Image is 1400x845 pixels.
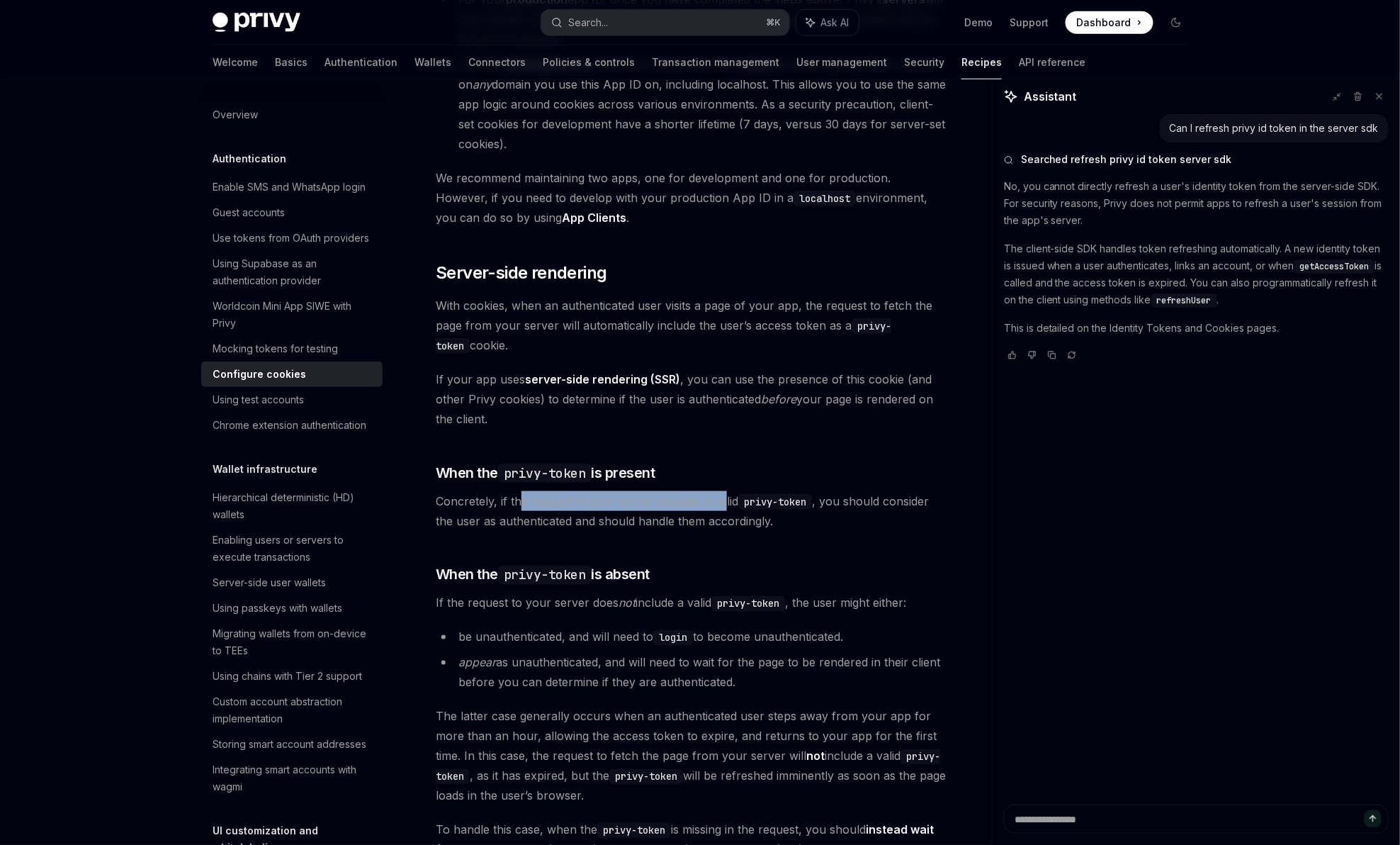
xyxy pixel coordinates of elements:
[213,340,338,357] div: Mocking tokens for testing
[213,255,374,289] div: Using Supabase as an authentication provider
[562,211,626,225] a: App Clients
[541,10,789,35] button: Search...⌘K
[213,532,374,566] div: Enabling users or servers to execute transactions
[794,191,856,206] code: localhost
[568,14,608,31] div: Search...
[711,596,785,612] code: privy-token
[213,761,374,795] div: Integrating smart accounts with wagmi
[436,55,947,154] li: For your app ID(s), [PERSON_NAME]’s will automatically set a cookie on domain you use this App ID...
[1004,320,1389,337] p: This is detailed on the Identity Tokens and Cookies pages.
[201,336,383,362] a: Mocking tokens for testing
[597,823,671,839] code: privy-token
[201,102,383,128] a: Overview
[201,225,383,251] a: Use tokens from OAuth providers
[1004,152,1389,167] button: Searched refresh privy id token server sdk
[1300,261,1370,272] span: getAccessToken
[761,392,796,406] em: before
[820,16,849,30] span: Ask AI
[213,625,374,659] div: Migrating wallets from on-device to TEEs
[213,179,366,196] div: Enable SMS and WhatsApp login
[436,369,947,429] span: If your app uses , you can use the presence of this cookie (and other Privy cookies) to determine...
[1024,88,1077,105] span: Assistant
[213,230,369,247] div: Use tokens from OAuth providers
[213,736,366,753] div: Storing smart account addresses
[213,45,258,79] a: Welcome
[498,464,592,483] code: privy-token
[213,106,258,123] div: Overview
[473,77,492,91] em: any
[904,45,944,79] a: Security
[201,757,383,800] a: Integrating smart accounts with wagmi
[1157,295,1212,306] span: refreshUser
[1021,152,1232,167] span: Searched refresh privy id token server sdk
[1010,16,1049,30] a: Support
[436,565,650,585] span: When the is absent
[609,769,683,785] code: privy-token
[201,485,383,527] a: Hierarchical deterministic (HD) wallets
[275,45,307,79] a: Basics
[213,298,374,332] div: Worldcoin Mini App SIWE with Privy
[201,362,383,387] a: Configure cookies
[1004,178,1389,229] p: No, you cannot directly refresh a user's identity token from the server-side SDK. For security re...
[436,491,947,531] span: Concretely, if the request to your server includes a valid , you should consider the user as auth...
[213,668,362,685] div: Using chains with Tier 2 support
[525,372,680,386] strong: server-side rendering (SSR)
[213,150,286,167] h5: Authentication
[213,461,317,478] h5: Wallet infrastructure
[1077,16,1131,30] span: Dashboard
[213,600,342,617] div: Using passkeys with wallets
[796,10,859,35] button: Ask AI
[436,296,947,355] span: With cookies, when an authenticated user visits a page of your app, the request to fetch the page...
[806,749,825,763] strong: not
[414,45,451,79] a: Wallets
[201,527,383,570] a: Enabling users or servers to execute transactions
[796,45,887,79] a: User management
[201,293,383,336] a: Worldcoin Mini App SIWE with Privy
[653,630,693,646] code: login
[436,463,655,483] span: When the is present
[213,366,306,383] div: Configure cookies
[1066,11,1153,34] a: Dashboard
[1165,11,1187,34] button: Toggle dark mode
[436,168,947,228] span: We recommend maintaining two apps, one for development and one for production. However, if you ne...
[543,45,635,79] a: Policies & controls
[201,200,383,225] a: Guest accounts
[468,45,526,79] a: Connectors
[201,595,383,621] a: Using passkeys with wallets
[213,13,300,33] img: dark logo
[458,656,496,670] em: appear
[213,489,374,523] div: Hierarchical deterministic (HD) wallets
[201,732,383,757] a: Storing smart account addresses
[201,174,383,200] a: Enable SMS and WhatsApp login
[652,45,779,79] a: Transaction management
[324,45,397,79] a: Authentication
[961,45,1002,79] a: Recipes
[1019,45,1086,79] a: API reference
[213,693,374,727] div: Custom account abstraction implementation
[436,653,947,693] li: as unauthenticated, and will need to wait for the page to be rendered in their client before you ...
[964,16,993,30] a: Demo
[619,596,636,610] em: not
[1170,121,1379,135] div: Can I refresh privy id token in the server sdk
[1365,810,1382,827] button: Send message
[766,17,781,28] span: ⌘ K
[1004,240,1389,308] p: The client-side SDK handles token refreshing automatically. A new identity token is issued when a...
[201,570,383,595] a: Server-side user wallets
[213,574,326,591] div: Server-side user wallets
[201,413,383,438] a: Chrome extension authentication
[436,707,947,806] span: The latter case generally occurs when an authenticated user steps away from your app for more tha...
[201,621,383,664] a: Migrating wallets from on-device to TEEs
[201,689,383,732] a: Custom account abstraction implementation
[201,251,383,293] a: Using Supabase as an authentication provider
[498,566,592,585] code: privy-token
[436,593,947,613] span: If the request to your server does include a valid , the user might either:
[201,664,383,689] a: Using chains with Tier 2 support
[436,262,606,284] span: Server-side rendering
[213,417,366,434] div: Chrome extension authentication
[201,387,383,413] a: Using test accounts
[213,391,304,408] div: Using test accounts
[213,204,285,221] div: Guest accounts
[436,627,947,647] li: be unauthenticated, and will need to to become unauthenticated.
[738,494,812,510] code: privy-token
